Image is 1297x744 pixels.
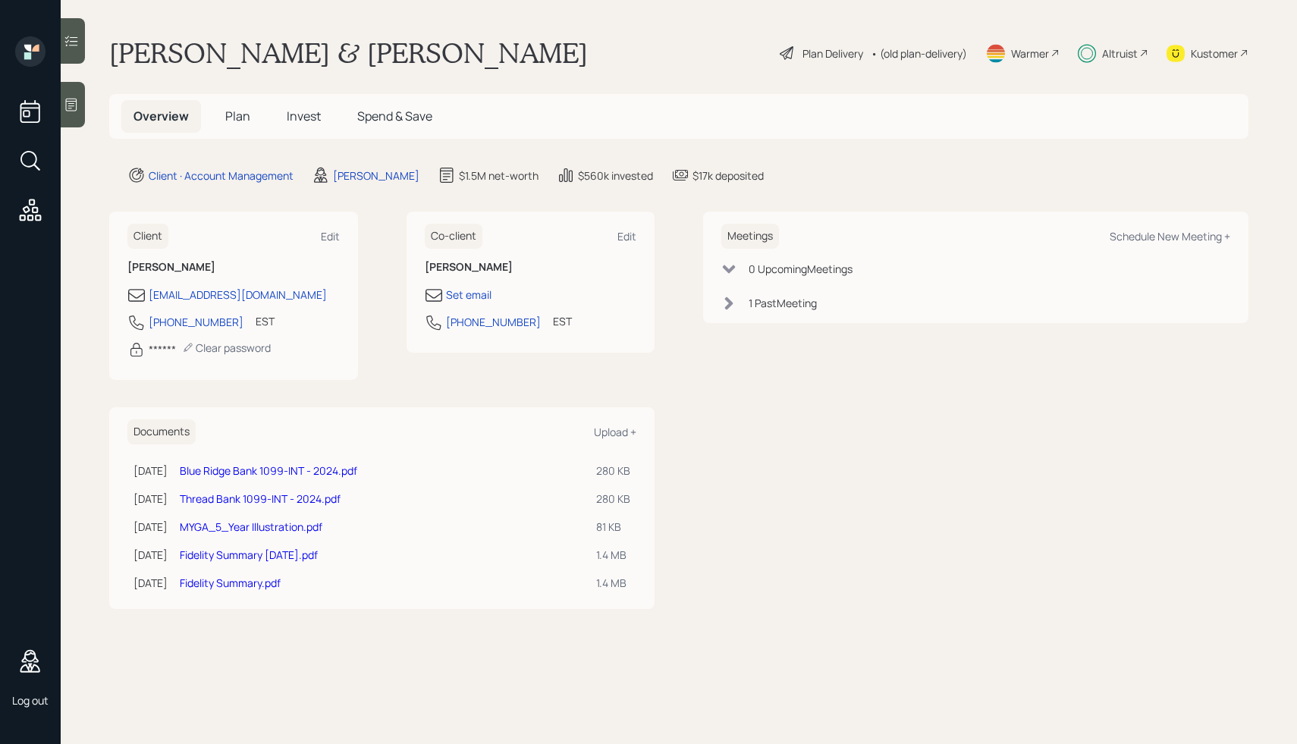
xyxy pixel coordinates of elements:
div: Set email [446,287,491,303]
div: $1.5M net-worth [459,168,539,184]
div: Clear password [182,341,271,355]
div: EST [553,313,572,329]
a: Fidelity Summary [DATE].pdf [180,548,318,562]
div: Edit [617,229,636,243]
div: 1 Past Meeting [749,295,817,311]
span: Plan [225,108,250,124]
div: • (old plan-delivery) [871,46,967,61]
div: Client · Account Management [149,168,294,184]
div: Altruist [1102,46,1138,61]
div: Plan Delivery [802,46,863,61]
div: Warmer [1011,46,1049,61]
a: Blue Ridge Bank 1099-INT - 2024.pdf [180,463,357,478]
div: Schedule New Meeting + [1110,229,1230,243]
div: [PERSON_NAME] [333,168,419,184]
a: MYGA_5_Year Illustration.pdf [180,520,322,534]
h6: Documents [127,419,196,444]
div: Log out [12,693,49,708]
div: Kustomer [1191,46,1238,61]
h6: [PERSON_NAME] [127,261,340,274]
div: 280 KB [596,463,630,479]
h1: [PERSON_NAME] & [PERSON_NAME] [109,36,588,70]
div: [DATE] [133,491,168,507]
a: Thread Bank 1099-INT - 2024.pdf [180,491,341,506]
div: EST [256,313,275,329]
div: [DATE] [133,547,168,563]
div: 1.4 MB [596,547,630,563]
a: Fidelity Summary.pdf [180,576,281,590]
div: [PHONE_NUMBER] [149,314,243,330]
div: Upload + [594,425,636,439]
div: $17k deposited [692,168,764,184]
h6: Meetings [721,224,779,249]
div: 81 KB [596,519,630,535]
h6: Client [127,224,168,249]
div: 1.4 MB [596,575,630,591]
span: Spend & Save [357,108,432,124]
div: 280 KB [596,491,630,507]
div: [DATE] [133,575,168,591]
span: Invest [287,108,321,124]
div: [PHONE_NUMBER] [446,314,541,330]
div: [DATE] [133,519,168,535]
h6: Co-client [425,224,482,249]
div: 0 Upcoming Meeting s [749,261,853,277]
div: Edit [321,229,340,243]
div: $560k invested [578,168,653,184]
div: [DATE] [133,463,168,479]
h6: [PERSON_NAME] [425,261,637,274]
div: [EMAIL_ADDRESS][DOMAIN_NAME] [149,287,327,303]
span: Overview [133,108,189,124]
